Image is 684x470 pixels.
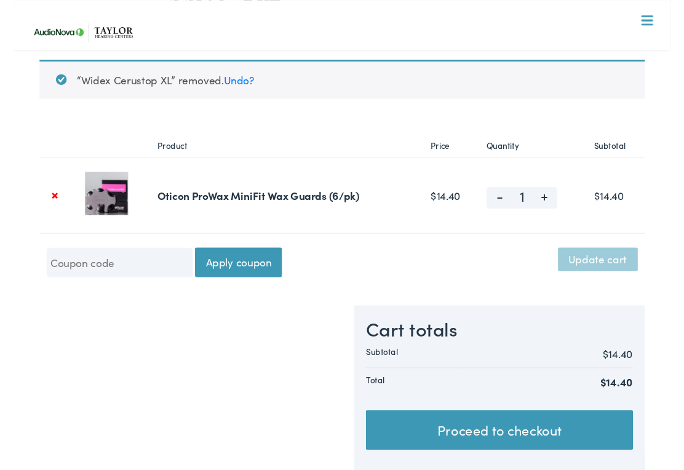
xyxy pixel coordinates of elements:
[434,196,440,211] span: $
[611,390,645,405] bdi: 14.40
[149,196,360,211] a: Oticon ProWax MiniFit Wax Guards (6/pk)
[567,258,650,282] button: Update cart
[23,49,670,87] a: What We Offer
[426,140,485,164] th: Price
[367,427,644,469] a: Proceed to checkout
[189,258,279,289] button: Apply coupon
[34,195,51,212] a: Remove Oticon ProWax MiniFit Wax Guards (6/pk) from cart
[604,196,635,211] bdi: 14.40
[492,195,520,210] span: -
[611,390,617,405] span: $
[142,140,426,164] th: Product
[367,383,464,412] th: Total
[613,360,619,376] span: $
[597,140,657,164] th: Subtotal
[27,62,656,103] div: “Widex Cerustop XL” removed.
[434,196,465,211] bdi: 14.40
[218,76,250,91] a: Undo?
[538,195,566,210] span: +
[367,354,464,383] th: Subtotal
[613,360,645,376] bdi: 14.40
[604,196,610,211] span: $
[34,258,186,289] input: Coupon code
[485,140,597,164] th: Quantity
[367,330,644,354] h2: Cart totals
